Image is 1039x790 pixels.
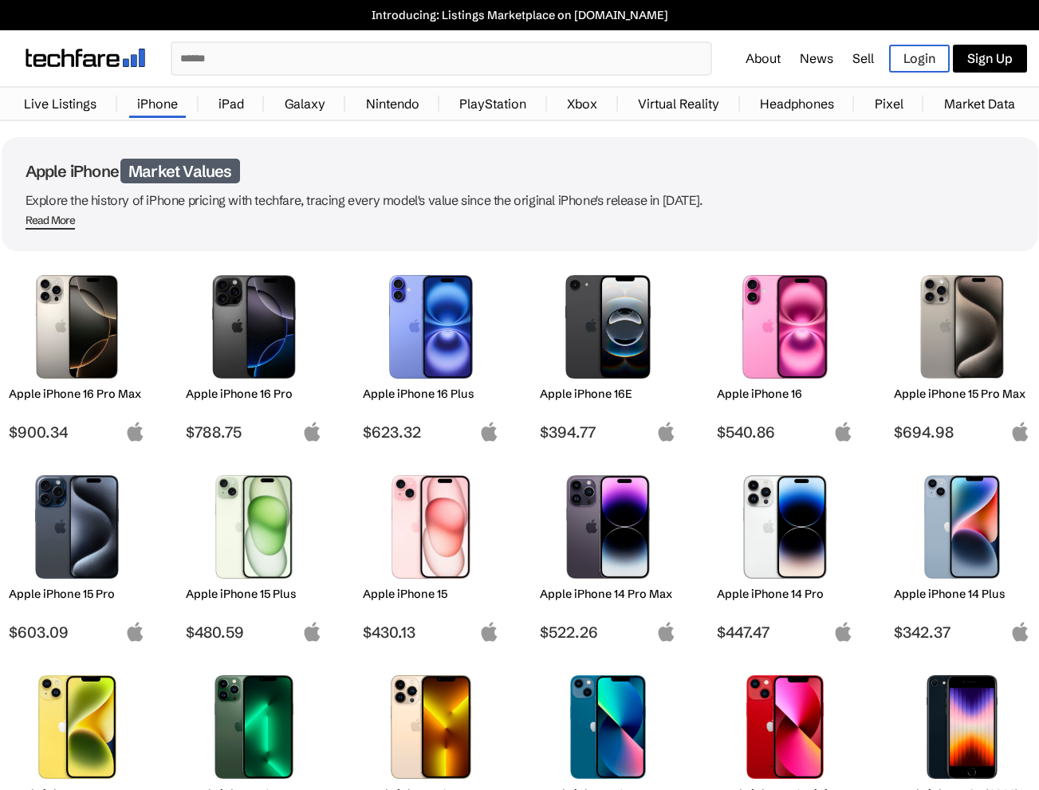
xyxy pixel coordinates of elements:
[894,423,1030,442] span: $694.98
[356,467,507,642] a: iPhone 15 Apple iPhone 15 $430.13 apple-logo
[186,423,322,442] span: $788.75
[375,475,487,579] img: iPhone 15
[211,88,252,120] a: iPad
[887,267,1038,442] a: iPhone 15 Pro Max Apple iPhone 15 Pro Max $694.98 apple-logo
[26,214,76,227] div: Read More
[129,88,186,120] a: iPhone
[356,267,507,442] a: iPhone 16 Plus Apple iPhone 16 Plus $623.32 apple-logo
[363,587,499,601] h2: Apple iPhone 15
[186,387,322,401] h2: Apple iPhone 16 Pro
[887,467,1038,642] a: iPhone 14 Plus Apple iPhone 14 Plus $342.37 apple-logo
[533,267,684,442] a: iPhone 16E Apple iPhone 16E $394.77 apple-logo
[26,214,76,230] span: Read More
[363,623,499,642] span: $430.13
[302,422,322,442] img: apple-logo
[953,45,1027,73] a: Sign Up
[552,475,664,579] img: iPhone 14 Pro Max
[375,675,487,779] img: iPhone 13 Pro
[186,623,322,642] span: $480.59
[540,623,676,642] span: $522.26
[656,622,676,642] img: apple-logo
[8,8,1031,22] a: Introducing: Listings Marketplace on [DOMAIN_NAME]
[120,159,240,183] span: Market Values
[9,387,145,401] h2: Apple iPhone 16 Pro Max
[710,267,861,442] a: iPhone 16 Apple iPhone 16 $540.86 apple-logo
[833,422,853,442] img: apple-logo
[375,275,487,379] img: iPhone 16 Plus
[894,623,1030,642] span: $342.37
[21,275,133,379] img: iPhone 16 Pro Max
[358,88,427,120] a: Nintendo
[906,275,1018,379] img: iPhone 15 Pro Max
[21,675,133,779] img: iPhone 14
[198,275,310,379] img: iPhone 16 Pro
[752,88,842,120] a: Headphones
[867,88,911,120] a: Pixel
[186,587,322,601] h2: Apple iPhone 15 Plus
[451,88,534,120] a: PlayStation
[729,475,841,579] img: iPhone 14 Pro
[540,423,676,442] span: $394.77
[26,161,1014,181] h1: Apple iPhone
[729,675,841,779] img: iPhone 13 mini
[540,587,676,601] h2: Apple iPhone 14 Pro Max
[21,475,133,579] img: iPhone 15 Pro
[16,88,104,120] a: Live Listings
[26,49,145,67] img: techfare logo
[833,622,853,642] img: apple-logo
[894,387,1030,401] h2: Apple iPhone 15 Pro Max
[179,267,330,442] a: iPhone 16 Pro Apple iPhone 16 Pro $788.75 apple-logo
[717,387,853,401] h2: Apple iPhone 16
[540,387,676,401] h2: Apple iPhone 16E
[800,50,833,66] a: News
[906,475,1018,579] img: iPhone 14 Plus
[9,423,145,442] span: $900.34
[363,387,499,401] h2: Apple iPhone 16 Plus
[552,275,664,379] img: iPhone 16E
[125,622,145,642] img: apple-logo
[1010,422,1030,442] img: apple-logo
[552,675,664,779] img: iPhone 13
[9,587,145,601] h2: Apple iPhone 15 Pro
[710,467,861,642] a: iPhone 14 Pro Apple iPhone 14 Pro $447.47 apple-logo
[479,622,499,642] img: apple-logo
[889,45,950,73] a: Login
[746,50,781,66] a: About
[302,622,322,642] img: apple-logo
[729,275,841,379] img: iPhone 16
[277,88,333,120] a: Galaxy
[894,587,1030,601] h2: Apple iPhone 14 Plus
[26,189,1014,211] p: Explore the history of iPhone pricing with techfare, tracing every model's value since the origin...
[852,50,874,66] a: Sell
[533,467,684,642] a: iPhone 14 Pro Max Apple iPhone 14 Pro Max $522.26 apple-logo
[936,88,1023,120] a: Market Data
[559,88,605,120] a: Xbox
[198,475,310,579] img: iPhone 15 Plus
[906,675,1018,779] img: iPhone SE 3rd Gen
[717,587,853,601] h2: Apple iPhone 14 Pro
[717,623,853,642] span: $447.47
[9,623,145,642] span: $603.09
[630,88,727,120] a: Virtual Reality
[656,422,676,442] img: apple-logo
[198,675,310,779] img: iPhone 13 Pro Max
[1010,622,1030,642] img: apple-logo
[2,467,153,642] a: iPhone 15 Pro Apple iPhone 15 Pro $603.09 apple-logo
[125,422,145,442] img: apple-logo
[2,267,153,442] a: iPhone 16 Pro Max Apple iPhone 16 Pro Max $900.34 apple-logo
[179,467,330,642] a: iPhone 15 Plus Apple iPhone 15 Plus $480.59 apple-logo
[479,422,499,442] img: apple-logo
[717,423,853,442] span: $540.86
[363,423,499,442] span: $623.32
